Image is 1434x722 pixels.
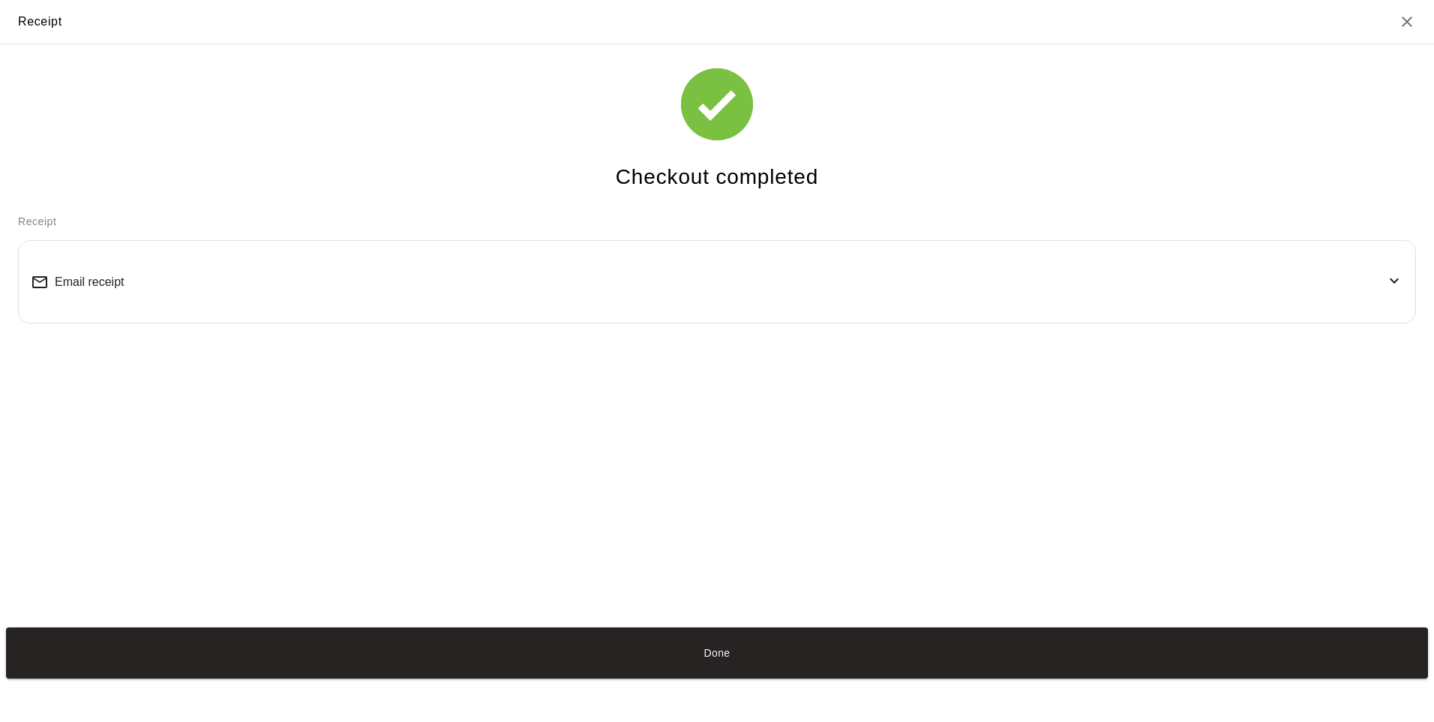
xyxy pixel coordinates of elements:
[616,164,818,191] h4: Checkout completed
[1398,13,1416,31] button: Close
[6,627,1428,678] button: Done
[18,12,62,32] div: Receipt
[55,275,124,289] span: Email receipt
[18,214,1416,230] p: Receipt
